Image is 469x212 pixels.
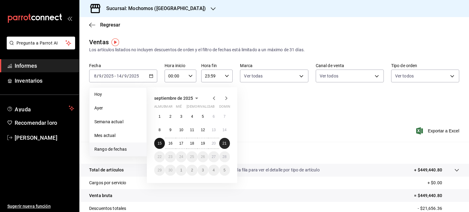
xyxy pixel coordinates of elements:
[316,63,344,68] font: Canal de venta
[223,155,227,159] abbr: 28 de septiembre de 2025
[154,124,165,135] button: 8 de septiembre de 2025
[202,168,204,172] font: 3
[169,114,172,119] abbr: 2 de septiembre de 2025
[89,63,101,68] font: Fecha
[218,167,320,172] font: Da clic en la fila para ver el detalle por tipo de artículo
[165,151,176,162] button: 23 de septiembre de 2025
[16,41,58,45] font: Pregunta a Parrot AI
[158,141,162,146] abbr: 15 de septiembre de 2025
[89,22,120,28] button: Regresar
[169,128,172,132] font: 9
[165,165,176,176] button: 30 de septiembre de 2025
[212,141,216,146] font: 20
[198,111,208,122] button: 5 de septiembre de 2025
[94,92,102,97] font: Hoy
[224,114,226,119] abbr: 7 de septiembre de 2025
[165,63,185,68] font: Hora inicio
[168,141,172,146] font: 16
[219,138,230,149] button: 21 de septiembre de 2025
[198,124,208,135] button: 12 de septiembre de 2025
[320,74,338,78] font: Ver todos
[208,165,219,176] button: 4 de octubre de 2025
[240,63,253,68] font: Marca
[208,151,219,162] button: 27 de septiembre de 2025
[154,165,165,176] button: 29 de septiembre de 2025
[428,128,459,133] font: Exportar a Excel
[190,141,194,146] font: 18
[94,133,115,138] font: Mes actual
[176,124,187,135] button: 10 de septiembre de 2025
[201,141,205,146] font: 19
[168,155,172,159] font: 23
[154,151,165,162] button: 22 de septiembre de 2025
[158,114,161,119] font: 1
[67,16,72,21] button: abrir_cajón_menú
[224,168,226,172] font: 5
[165,138,176,149] button: 16 de septiembre de 2025
[154,95,200,102] button: septiembre de 2025
[208,124,219,135] button: 13 de septiembre de 2025
[89,206,126,211] font: Descuentos totales
[187,138,197,149] button: 18 de septiembre de 2025
[190,155,194,159] font: 25
[180,168,182,172] abbr: 1 de octubre de 2025
[244,74,263,78] font: Ver todas
[187,165,197,176] button: 2 de octubre de 2025
[116,74,122,78] input: --
[180,168,182,172] font: 1
[122,74,124,78] font: /
[212,155,216,159] abbr: 27 de septiembre de 2025
[158,168,162,172] abbr: 29 de septiembre de 2025
[187,105,223,109] font: [DEMOGRAPHIC_DATA]
[223,128,227,132] font: 14
[198,165,208,176] button: 3 de octubre de 2025
[208,111,219,122] button: 6 de septiembre de 2025
[201,63,217,68] font: Hora fin
[427,180,442,185] font: + $0.00
[224,114,226,119] font: 7
[213,168,215,172] font: 4
[212,128,216,132] abbr: 13 de septiembre de 2025
[89,38,109,46] font: Ventas
[158,168,162,172] font: 29
[176,111,187,122] button: 3 de septiembre de 2025
[219,111,230,122] button: 7 de septiembre de 2025
[158,114,161,119] abbr: 1 de septiembre de 2025
[223,155,227,159] font: 28
[176,105,182,111] abbr: miércoles
[223,141,227,146] font: 21
[111,38,119,46] img: Marcador de información sobre herramientas
[191,168,193,172] abbr: 2 de octubre de 2025
[191,168,193,172] font: 2
[158,141,162,146] font: 15
[190,141,194,146] abbr: 18 de septiembre de 2025
[89,167,124,172] font: Total de artículos
[179,128,183,132] abbr: 10 de septiembre de 2025
[179,155,183,159] abbr: 24 de septiembre de 2025
[97,74,99,78] font: /
[94,119,123,124] font: Semana actual
[15,106,31,113] font: Ayuda
[15,63,37,69] font: Informes
[187,151,197,162] button: 25 de septiembre de 2025
[15,135,57,141] font: [PERSON_NAME]
[190,155,194,159] abbr: 25 de septiembre de 2025
[168,141,172,146] abbr: 16 de septiembre de 2025
[165,105,172,111] abbr: martes
[7,204,51,209] font: Sugerir nueva función
[212,141,216,146] abbr: 20 de septiembre de 2025
[15,77,42,84] font: Inventarios
[94,106,103,110] font: Ayer
[179,141,183,146] font: 17
[176,105,182,109] font: mié
[158,155,162,159] font: 22
[99,74,102,78] input: --
[201,155,205,159] abbr: 26 de septiembre de 2025
[198,138,208,149] button: 19 de septiembre de 2025
[176,138,187,149] button: 17 de septiembre de 2025
[224,168,226,172] abbr: 5 de octubre de 2025
[208,105,215,111] abbr: sábado
[100,22,120,28] font: Regresar
[213,168,215,172] abbr: 4 de octubre de 2025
